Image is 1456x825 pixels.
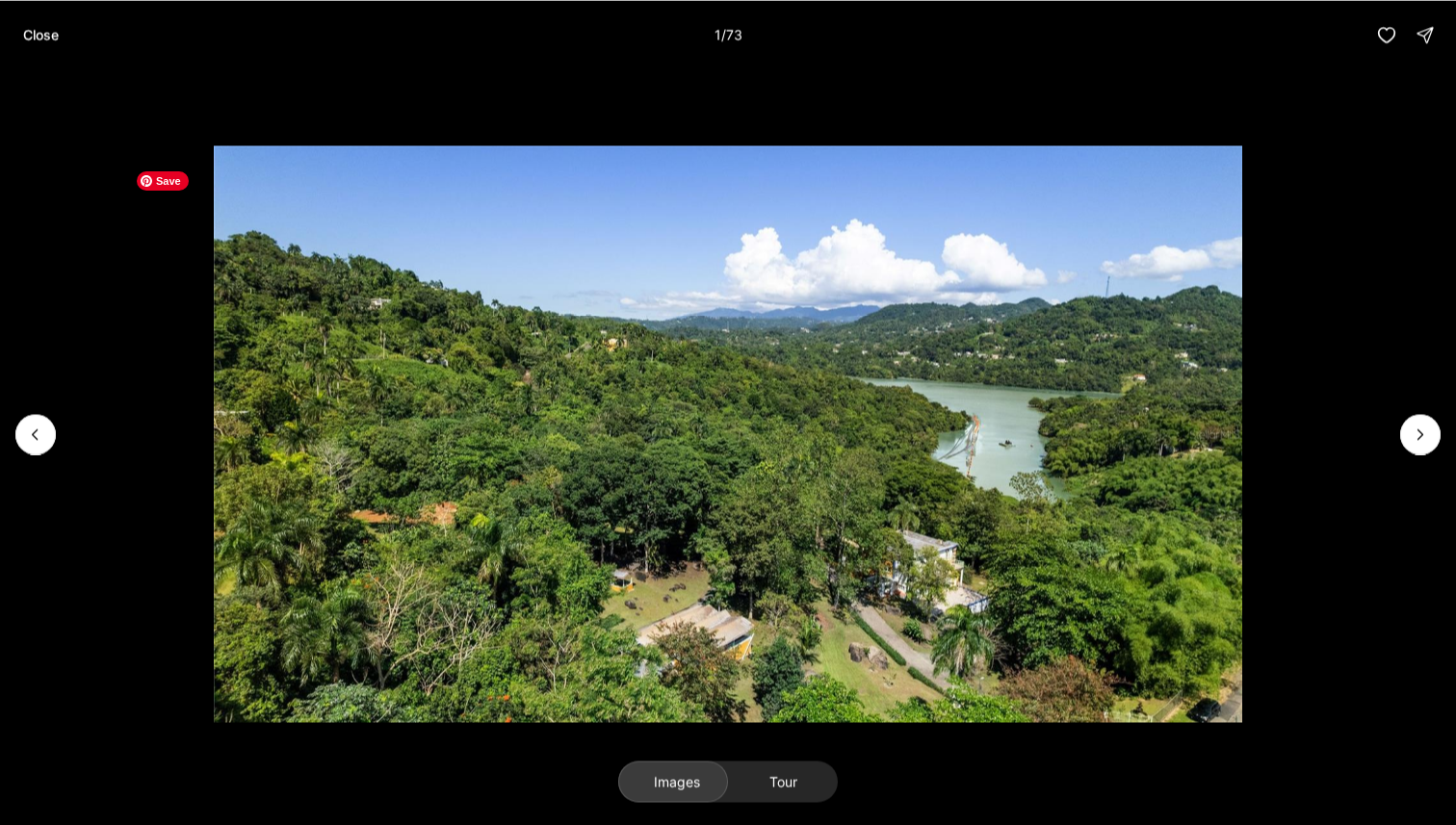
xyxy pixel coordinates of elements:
[728,761,838,803] button: Tour
[715,26,742,42] p: 1 / 73
[618,761,728,803] button: Images
[12,15,70,54] button: Close
[1400,414,1441,454] button: Next slide
[23,27,59,42] p: Close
